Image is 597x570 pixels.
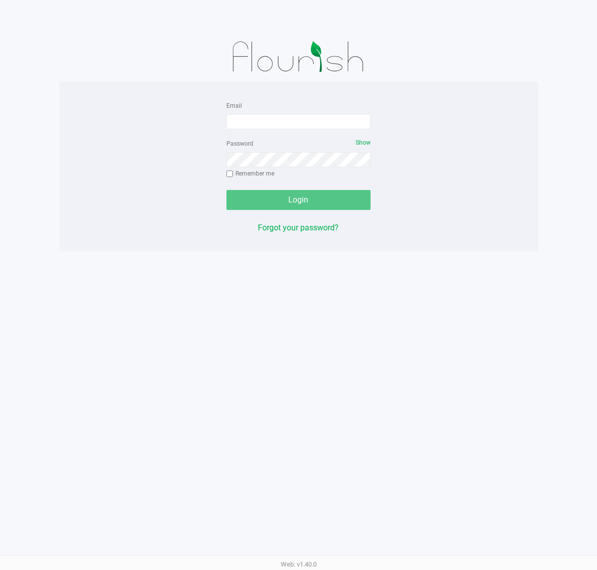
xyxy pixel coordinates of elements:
[356,139,371,146] span: Show
[226,101,242,110] label: Email
[226,139,253,148] label: Password
[226,171,233,178] input: Remember me
[258,222,339,234] button: Forgot your password?
[226,169,274,178] label: Remember me
[281,561,317,568] span: Web: v1.40.0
